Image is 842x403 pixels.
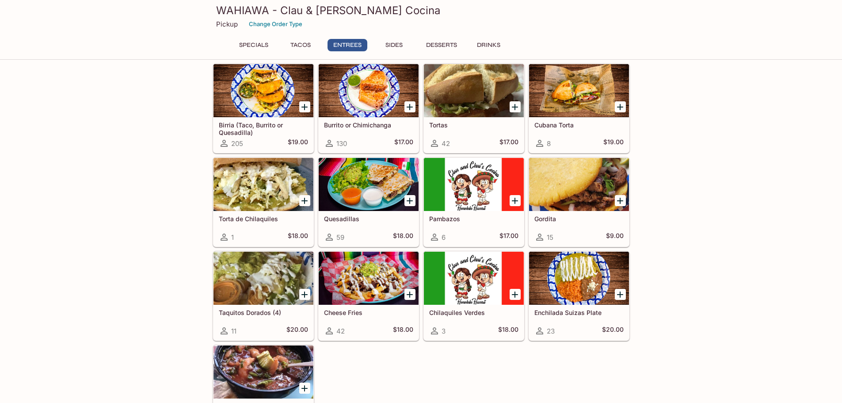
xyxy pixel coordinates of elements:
span: 23 [547,327,555,335]
div: Chilaquiles Verdes [424,252,524,305]
h5: $18.00 [393,232,413,242]
div: Burrito or Chimichanga [319,64,419,117]
span: 130 [336,139,347,148]
button: Add Cocktel De Camarones [299,383,310,394]
h5: Cheese Fries [324,309,413,316]
button: Add Torta de Chilaquiles [299,195,310,206]
button: Entrees [328,39,367,51]
span: 1 [231,233,234,242]
button: Desserts [421,39,462,51]
div: Tortas [424,64,524,117]
div: Birria (Taco, Burrito or Quesadilla) [213,64,313,117]
a: Cheese Fries42$18.00 [318,251,419,341]
h5: $19.00 [603,138,624,149]
span: 8 [547,139,551,148]
span: 15 [547,233,553,242]
a: Pambazos6$17.00 [423,157,524,247]
div: Cubana Torta [529,64,629,117]
span: 205 [231,139,243,148]
h5: Gordita [534,215,624,223]
a: Tortas42$17.00 [423,64,524,153]
h5: Torta de Chilaquiles [219,215,308,223]
h5: $19.00 [288,138,308,149]
span: 42 [442,139,450,148]
h5: $18.00 [393,326,413,336]
button: Drinks [469,39,509,51]
a: Torta de Chilaquiles1$18.00 [213,157,314,247]
button: Add Taquitos Dorados (4) [299,289,310,300]
a: Enchilada Suizas Plate23$20.00 [529,251,629,341]
a: Chilaquiles Verdes3$18.00 [423,251,524,341]
h5: $9.00 [606,232,624,242]
button: Add Tortas [510,101,521,112]
a: Quesadillas59$18.00 [318,157,419,247]
div: Cocktel De Camarones [213,345,313,399]
div: Quesadillas [319,158,419,211]
span: 11 [231,327,236,335]
a: Burrito or Chimichanga130$17.00 [318,64,419,153]
button: Specials [234,39,274,51]
h5: $17.00 [499,138,518,149]
button: Add Birria (Taco, Burrito or Quesadilla) [299,101,310,112]
h3: WAHIAWA - Clau & [PERSON_NAME] Cocina [216,4,626,17]
span: 59 [336,233,344,242]
button: Add Gordita [615,195,626,206]
h5: $17.00 [394,138,413,149]
a: Cubana Torta8$19.00 [529,64,629,153]
div: Torta de Chilaquiles [213,158,313,211]
button: Add Enchilada Suizas Plate [615,289,626,300]
button: Add Cheese Fries [404,289,415,300]
a: Gordita15$9.00 [529,157,629,247]
h5: $18.00 [288,232,308,242]
a: Birria (Taco, Burrito or Quesadilla)205$19.00 [213,64,314,153]
h5: $18.00 [498,326,518,336]
button: Add Quesadillas [404,195,415,206]
span: 3 [442,327,446,335]
h5: $20.00 [286,326,308,336]
h5: Enchilada Suizas Plate [534,309,624,316]
h5: Quesadillas [324,215,413,223]
p: Pickup [216,20,238,28]
h5: Birria (Taco, Burrito or Quesadilla) [219,121,308,136]
h5: Pambazos [429,215,518,223]
button: Add Chilaquiles Verdes [510,289,521,300]
h5: Burrito or Chimichanga [324,121,413,129]
h5: Tortas [429,121,518,129]
button: Add Burrito or Chimichanga [404,101,415,112]
button: Add Pambazos [510,195,521,206]
h5: Taquitos Dorados (4) [219,309,308,316]
div: Cheese Fries [319,252,419,305]
button: Sides [374,39,414,51]
h5: Cubana Torta [534,121,624,129]
h5: Chilaquiles Verdes [429,309,518,316]
div: Gordita [529,158,629,211]
div: Pambazos [424,158,524,211]
button: Change Order Type [245,17,306,31]
div: Taquitos Dorados (4) [213,252,313,305]
a: Taquitos Dorados (4)11$20.00 [213,251,314,341]
h5: $20.00 [602,326,624,336]
button: Add Cubana Torta [615,101,626,112]
h5: $17.00 [499,232,518,242]
button: Tacos [281,39,320,51]
div: Enchilada Suizas Plate [529,252,629,305]
span: 42 [336,327,345,335]
span: 6 [442,233,446,242]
